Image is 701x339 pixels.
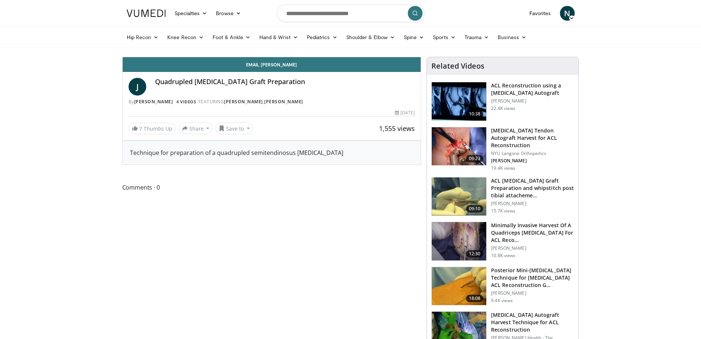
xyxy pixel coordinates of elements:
span: 18:08 [466,295,484,302]
div: Technique for preparation of a quadrupled semitendinosus [MEDICAL_DATA] [130,148,414,157]
img: 66815087-d692-4d42-9e66-911891f535c0.jpg.150x105_q85_crop-smart_upscale.jpg [432,127,486,166]
a: Knee Recon [163,30,208,45]
a: 10:38 ACL Reconstruction using a [MEDICAL_DATA] Autograft [PERSON_NAME] 22.4K views [431,82,574,121]
span: 09:23 [466,155,484,162]
a: Sports [428,30,460,45]
span: 1,555 views [379,124,415,133]
h3: [MEDICAL_DATA] Tendon Autograft Harvest for ACL Reconstruction [491,127,574,149]
img: FZUcRHgrY5h1eNdH4xMDoxOjA4MTsiGN.150x105_q85_crop-smart_upscale.jpg [432,222,486,260]
p: NYU Langone Orthopedics [491,151,574,156]
p: [PERSON_NAME] [491,158,574,164]
a: Hip Recon [122,30,163,45]
a: Foot & Ankle [208,30,255,45]
a: Spine [399,30,428,45]
h4: Quadrupled [MEDICAL_DATA] Graft Preparation [155,78,415,86]
span: 10:38 [466,110,484,118]
a: J [129,78,146,96]
p: [PERSON_NAME] [491,201,574,207]
a: [PERSON_NAME] [224,98,263,105]
a: Email [PERSON_NAME] [123,57,421,72]
a: Pediatrics [302,30,342,45]
a: Shoulder & Elbow [342,30,399,45]
p: [PERSON_NAME] [491,245,574,251]
a: 18:08 Posterior Mini-[MEDICAL_DATA] Technique for [MEDICAL_DATA] ACL Reconstruction G… [PERSON_NA... [431,267,574,306]
a: 12:30 Minimally Invasive Harvest Of A Quadriceps [MEDICAL_DATA] For ACL Reco… [PERSON_NAME] 10.8K... [431,222,574,261]
p: 19.4K views [491,165,515,171]
span: 7 [139,125,142,132]
a: Hand & Wrist [255,30,302,45]
button: Save to [215,122,253,134]
a: Browse [211,6,245,21]
a: Trauma [460,30,494,45]
p: 22.4K views [491,105,515,111]
a: Business [493,30,531,45]
img: 38725_0000_3.png.150x105_q85_crop-smart_upscale.jpg [432,82,486,121]
a: Specialties [170,6,212,21]
span: 12:30 [466,250,484,257]
h3: [MEDICAL_DATA] Autograft Harvest Technique for ACL Reconstruction [491,311,574,333]
a: 09:10 ACL [MEDICAL_DATA] Graft Preparation and whipstitch post tibial attacheme… [PERSON_NAME] 15... [431,177,574,216]
div: By FEATURING , [129,98,415,105]
p: [PERSON_NAME] [491,98,574,104]
p: 15.7K views [491,208,515,214]
p: 9.4K views [491,298,513,304]
h3: Minimally Invasive Harvest Of A Quadriceps [MEDICAL_DATA] For ACL Reco… [491,222,574,244]
input: Search topics, interventions [277,4,424,22]
a: 09:23 [MEDICAL_DATA] Tendon Autograft Harvest for ACL Reconstruction NYU Langone Orthopedics [PER... [431,127,574,171]
a: [PERSON_NAME] [134,98,173,105]
a: 4 Videos [174,98,199,105]
a: N [560,6,575,21]
h3: ACL [MEDICAL_DATA] Graft Preparation and whipstitch post tibial attacheme… [491,177,574,199]
a: [PERSON_NAME] [264,98,303,105]
a: 7 Thumbs Up [129,123,176,134]
p: [PERSON_NAME] [491,290,574,296]
span: Comments 0 [122,183,421,192]
h3: ACL Reconstruction using a [MEDICAL_DATA] Autograft [491,82,574,97]
h4: Related Videos [431,62,484,70]
button: Share [179,122,213,134]
p: 10.8K views [491,253,515,259]
div: [DATE] [395,110,415,116]
img: Q2xRg7exoPLTwO8X4xMDoxOjBrO-I4W8.150x105_q85_crop-smart_upscale.jpg [432,267,486,305]
h3: Posterior Mini-[MEDICAL_DATA] Technique for [MEDICAL_DATA] ACL Reconstruction G… [491,267,574,289]
span: 09:10 [466,205,484,212]
img: -TiYc6krEQGNAzh34xMDoxOjBrO-I4W8.150x105_q85_crop-smart_upscale.jpg [432,177,486,216]
a: Favorites [525,6,555,21]
img: VuMedi Logo [127,10,166,17]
